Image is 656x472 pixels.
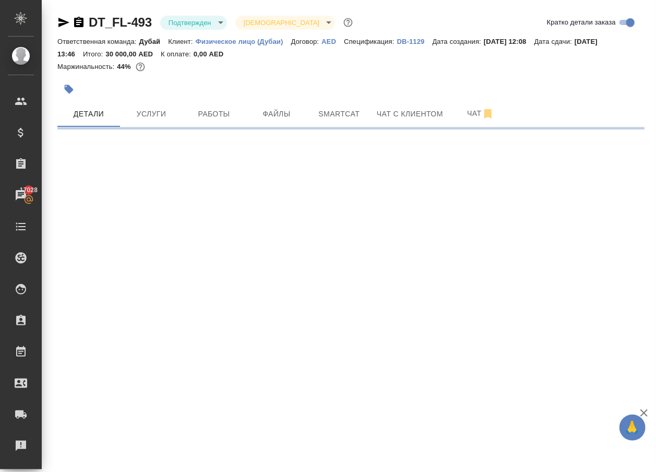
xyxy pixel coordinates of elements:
[314,108,364,121] span: Smartcat
[89,15,152,29] a: DT_FL-493
[291,38,322,45] p: Договор:
[194,50,231,58] p: 0,00 AED
[73,16,85,29] button: Скопировать ссылку
[321,38,344,45] p: AED
[57,16,70,29] button: Скопировать ссылку для ЯМессенджера
[189,108,239,121] span: Работы
[196,37,291,45] a: Физическое лицо (Дубаи)
[117,63,133,70] p: 44%
[456,107,506,120] span: Чат
[83,50,105,58] p: Итого:
[139,38,169,45] p: Дубай
[344,38,397,45] p: Спецификация:
[57,63,117,70] p: Маржинальность:
[3,182,39,208] a: 17028
[547,17,616,28] span: Кратко детали заказа
[534,38,575,45] p: Дата сдачи:
[14,185,44,195] span: 17028
[105,50,161,58] p: 30 000,00 AED
[126,108,176,121] span: Услуги
[341,16,355,29] button: Доп статусы указывают на важность/срочность заказа
[235,16,335,30] div: Подтвержден
[57,38,139,45] p: Ответственная команда:
[165,18,214,27] button: Подтвержден
[252,108,302,121] span: Файлы
[241,18,323,27] button: [DEMOGRAPHIC_DATA]
[161,50,194,58] p: К оплате:
[196,38,291,45] p: Физическое лицо (Дубаи)
[624,417,641,439] span: 🙏
[321,37,344,45] a: AED
[64,108,114,121] span: Детали
[619,415,646,441] button: 🙏
[397,37,433,45] a: DB-1129
[433,38,484,45] p: Дата создания:
[160,16,227,30] div: Подтвержден
[484,38,534,45] p: [DATE] 12:08
[377,108,443,121] span: Чат с клиентом
[482,108,494,120] svg: Отписаться
[57,78,80,101] button: Добавить тэг
[397,38,433,45] p: DB-1129
[168,38,195,45] p: Клиент:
